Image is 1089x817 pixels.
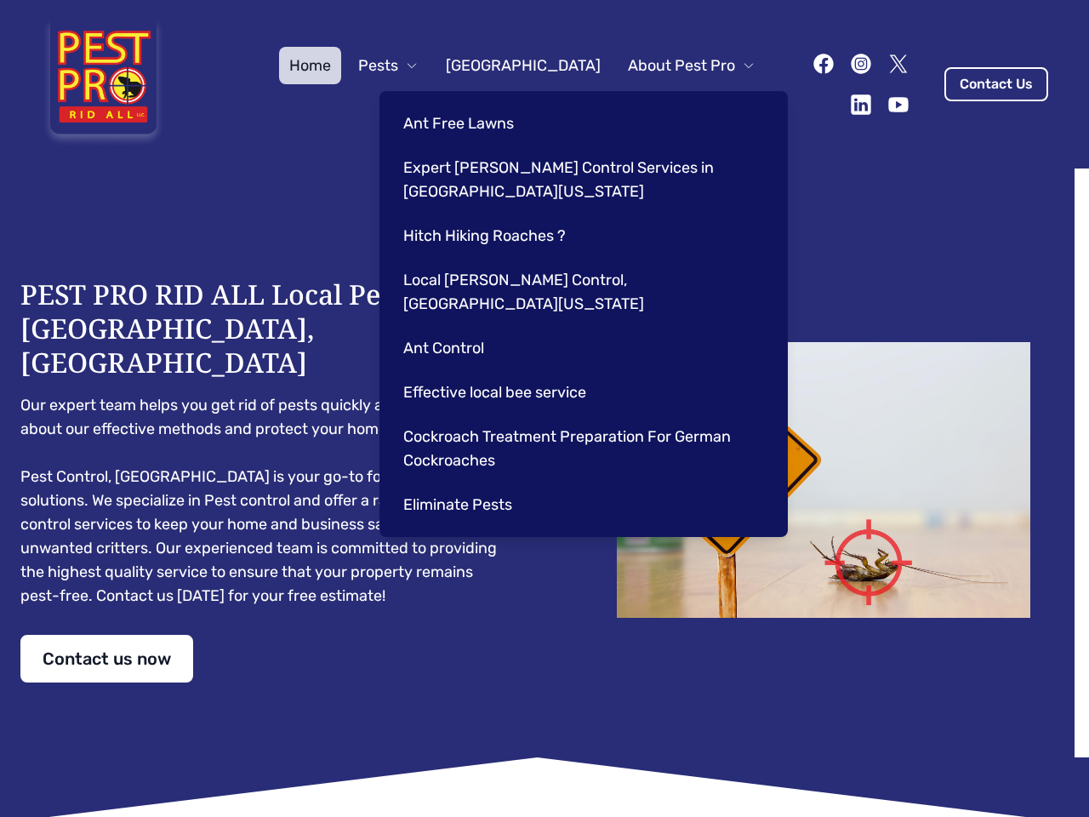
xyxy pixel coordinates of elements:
img: Dead cockroach on floor with caution sign pest control [579,342,1069,618]
span: About Pest Pro [628,54,735,77]
a: Contact Us [944,67,1048,101]
a: Effective local bee service [393,374,767,411]
a: Ant Control [393,329,767,367]
a: Contact [688,84,766,122]
a: Hitch Hiking Roaches ? [393,217,767,254]
a: Eliminate Pests [393,486,767,523]
img: Pest Pro Rid All [41,20,166,148]
h1: PEST PRO RID ALL Local Pest Control [GEOGRAPHIC_DATA], [GEOGRAPHIC_DATA] [20,277,510,380]
a: [GEOGRAPHIC_DATA] [436,47,611,84]
a: Expert [PERSON_NAME] Control Services in [GEOGRAPHIC_DATA][US_STATE] [393,149,767,210]
a: Blog [630,84,681,122]
a: Ant Free Lawns [393,105,767,142]
pre: Our expert team helps you get rid of pests quickly and safely. Learn about our effective methods ... [20,393,510,608]
a: Cockroach Treatment Preparation For German Cockroaches [393,418,767,479]
a: Local [PERSON_NAME] Control, [GEOGRAPHIC_DATA][US_STATE] [393,261,767,323]
button: Pests [348,47,429,84]
a: Home [279,47,341,84]
span: Pests [358,54,398,77]
button: About Pest Pro [618,47,766,84]
a: Contact us now [20,635,193,683]
button: Pest Control Community B2B [375,84,623,122]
